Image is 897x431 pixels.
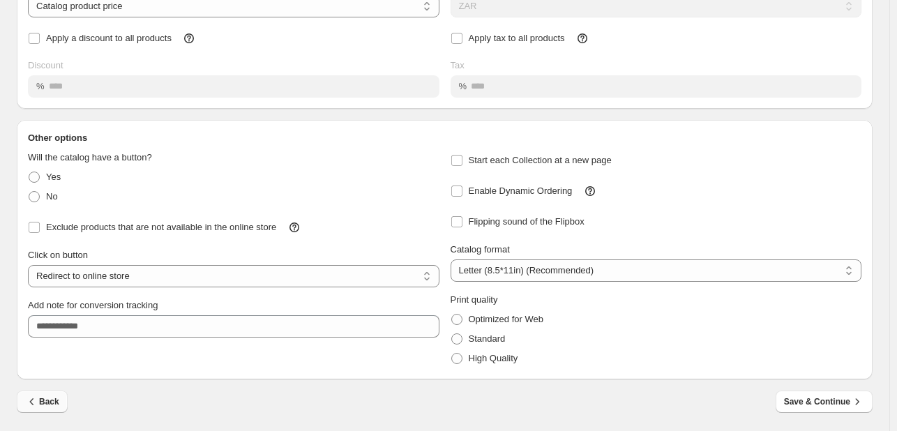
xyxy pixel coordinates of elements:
span: % [36,81,45,91]
span: Print quality [451,294,498,305]
span: High Quality [469,353,518,363]
span: Exclude products that are not available in the online store [46,222,276,232]
span: Standard [469,333,506,344]
span: Apply a discount to all products [46,33,172,43]
span: Add note for conversion tracking [28,300,158,310]
span: Yes [46,172,61,182]
span: Will the catalog have a button? [28,152,152,162]
span: Apply tax to all products [469,33,565,43]
span: Tax [451,60,465,70]
span: Optimized for Web [469,314,543,324]
span: % [459,81,467,91]
span: Back [25,395,59,409]
button: Save & Continue [776,391,873,413]
span: Discount [28,60,63,70]
button: Back [17,391,68,413]
span: Start each Collection at a new page [469,155,612,165]
span: Flipping sound of the Flipbox [469,216,585,227]
span: No [46,191,58,202]
span: Click on button [28,250,88,260]
h2: Other options [28,131,861,145]
span: Save & Continue [784,395,864,409]
span: Catalog format [451,244,510,255]
span: Enable Dynamic Ordering [469,186,573,196]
